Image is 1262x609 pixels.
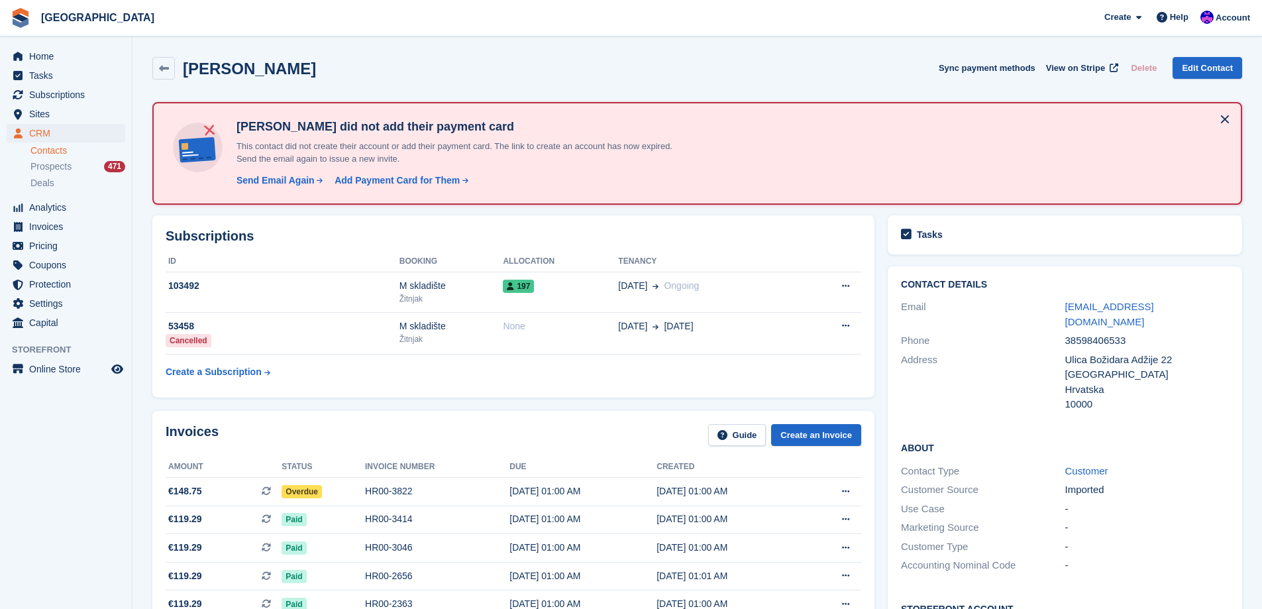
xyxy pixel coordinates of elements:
[7,85,125,104] a: menu
[901,280,1229,290] h2: Contact Details
[30,144,125,157] a: Contacts
[664,319,693,333] span: [DATE]
[901,482,1065,498] div: Customer Source
[365,541,509,555] div: HR00-3046
[509,541,657,555] div: [DATE] 01:00 AM
[29,313,109,332] span: Capital
[7,47,125,66] a: menu
[282,457,365,478] th: Status
[1065,333,1229,349] div: 38598406533
[1104,11,1131,24] span: Create
[503,251,618,272] th: Allocation
[399,293,503,305] div: Žitnjak
[657,457,804,478] th: Created
[29,275,109,294] span: Protection
[335,174,460,188] div: Add Payment Card for Them
[657,541,804,555] div: [DATE] 01:00 AM
[7,256,125,274] a: menu
[901,353,1065,412] div: Address
[231,140,695,166] p: This contact did not create their account or add their payment card. The link to create an accoun...
[30,176,125,190] a: Deals
[7,217,125,236] a: menu
[1216,11,1250,25] span: Account
[1065,482,1229,498] div: Imported
[30,160,125,174] a: Prospects 471
[1170,11,1188,24] span: Help
[664,280,699,291] span: Ongoing
[657,484,804,498] div: [DATE] 01:00 AM
[7,66,125,85] a: menu
[1065,353,1229,368] div: Ulica Božidara Adžije 22
[901,539,1065,555] div: Customer Type
[7,275,125,294] a: menu
[618,279,647,293] span: [DATE]
[618,319,647,333] span: [DATE]
[7,105,125,123] a: menu
[1046,62,1105,75] span: View on Stripe
[168,484,202,498] span: €148.75
[509,512,657,526] div: [DATE] 01:00 AM
[503,280,534,293] span: 197
[509,457,657,478] th: Due
[168,541,202,555] span: €119.29
[901,300,1065,329] div: Email
[29,105,109,123] span: Sites
[1065,397,1229,412] div: 10000
[282,513,306,526] span: Paid
[166,457,282,478] th: Amount
[282,541,306,555] span: Paid
[1065,301,1154,327] a: [EMAIL_ADDRESS][DOMAIN_NAME]
[1200,11,1214,24] img: Ivan Gačić
[30,160,72,173] span: Prospects
[1041,57,1121,79] a: View on Stripe
[399,279,503,293] div: M skladište
[168,569,202,583] span: €119.29
[939,57,1035,79] button: Sync payment methods
[1126,57,1162,79] button: Delete
[237,174,315,188] div: Send Email Again
[11,8,30,28] img: stora-icon-8386f47178a22dfd0bd8f6a31ec36ba5ce8667c1dd55bd0f319d3a0aa187defe.svg
[708,424,766,446] a: Guide
[901,464,1065,479] div: Contact Type
[901,333,1065,349] div: Phone
[1065,367,1229,382] div: [GEOGRAPHIC_DATA]
[1065,465,1108,476] a: Customer
[365,457,509,478] th: Invoice number
[1065,382,1229,398] div: Hrvatska
[657,512,804,526] div: [DATE] 01:00 AM
[1065,558,1229,573] div: -
[618,251,799,272] th: Tenancy
[771,424,861,446] a: Create an Invoice
[168,512,202,526] span: €119.29
[29,237,109,255] span: Pricing
[29,294,109,313] span: Settings
[166,334,211,347] div: Cancelled
[29,124,109,142] span: CRM
[901,558,1065,573] div: Accounting Nominal Code
[29,47,109,66] span: Home
[183,60,316,78] h2: [PERSON_NAME]
[1065,502,1229,517] div: -
[509,484,657,498] div: [DATE] 01:00 AM
[36,7,160,28] a: [GEOGRAPHIC_DATA]
[1173,57,1242,79] a: Edit Contact
[30,177,54,190] span: Deals
[329,174,470,188] a: Add Payment Card for Them
[503,319,618,333] div: None
[399,251,503,272] th: Booking
[7,198,125,217] a: menu
[166,319,399,333] div: 53458
[29,217,109,236] span: Invoices
[901,502,1065,517] div: Use Case
[282,570,306,583] span: Paid
[29,66,109,85] span: Tasks
[109,361,125,377] a: Preview store
[399,319,503,333] div: M skladište
[1065,539,1229,555] div: -
[166,424,219,446] h2: Invoices
[166,251,399,272] th: ID
[509,569,657,583] div: [DATE] 01:00 AM
[104,161,125,172] div: 471
[166,279,399,293] div: 103492
[7,237,125,255] a: menu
